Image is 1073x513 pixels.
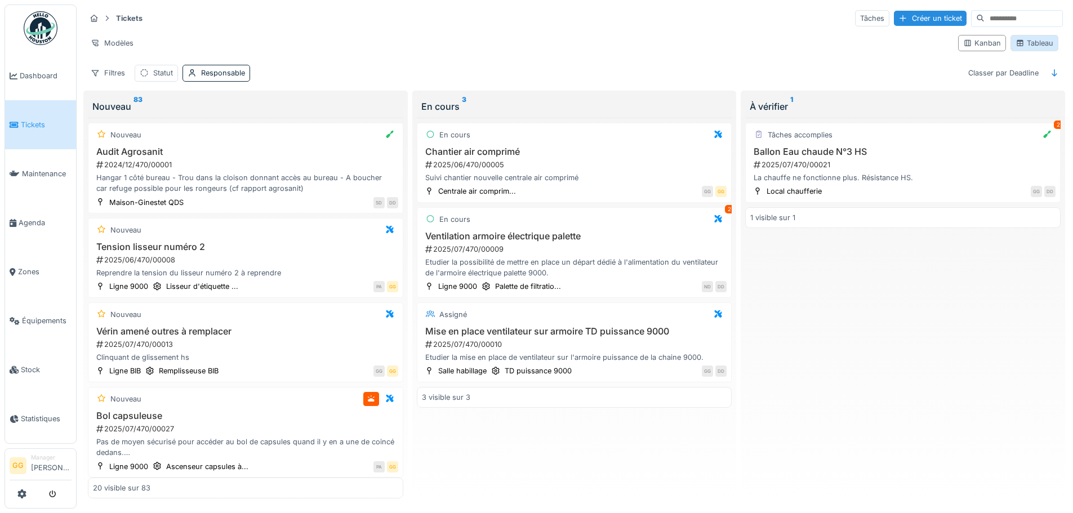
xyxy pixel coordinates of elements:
h3: Bol capsuleuse [93,411,398,421]
div: Maison-Ginestet QDS [109,197,184,208]
div: Lisseur d'étiquette ... [166,281,238,292]
span: Dashboard [20,70,72,81]
div: En cours [439,130,470,140]
span: Maintenance [22,168,72,179]
div: Nouveau [110,225,141,235]
sup: 3 [462,100,466,113]
div: Remplisseuse BIB [159,365,219,376]
div: Pas de moyen sécurisé pour accéder au bol de capsules quand il y en a une de coincé dedans. (Mett... [93,436,398,458]
div: Assigné [439,309,467,320]
div: Tâches [855,10,889,26]
span: Statistiques [21,413,72,424]
span: Tickets [21,119,72,130]
a: GG Manager[PERSON_NAME] [10,453,72,480]
div: Ligne 9000 [109,461,148,472]
div: Nouveau [110,130,141,140]
div: GG [702,186,713,197]
div: Reprendre la tension du lisseur numéro 2 à reprendre [93,267,398,278]
div: 2025/07/470/00009 [424,244,727,255]
div: Filtres [86,65,130,81]
span: Agenda [19,217,72,228]
li: GG [10,457,26,474]
div: Statut [153,68,173,78]
span: Zones [18,266,72,277]
div: Modèles [86,35,139,51]
a: Dashboard [5,51,76,100]
div: En cours [421,100,728,113]
h3: Audit Agrosanit [93,146,398,157]
div: GG [715,186,727,197]
div: Centrale air comprim... [438,186,516,197]
h3: Tension lisseur numéro 2 [93,242,398,252]
div: Etudier la mise en place de ventilateur sur l'armoire puissance de la chaine 9000. [422,352,727,363]
h3: Chantier air comprimé [422,146,727,157]
div: 2025/07/470/00027 [95,423,398,434]
div: 2025/07/470/00010 [424,339,727,350]
div: Classer par Deadline [963,65,1044,81]
div: Responsable [201,68,245,78]
div: 2025/07/470/00021 [753,159,1056,170]
a: Zones [5,247,76,296]
div: DD [715,365,727,377]
h3: Vérin amené outres à remplacer [93,326,398,337]
div: 2024/12/470/00001 [95,159,398,170]
div: 1 visible sur 1 [750,212,795,223]
div: GG [387,461,398,472]
div: ND [702,281,713,292]
a: Statistiques [5,394,76,443]
span: Équipements [22,315,72,326]
div: Créer un ticket [894,11,967,26]
div: GG [387,365,398,377]
div: Nouveau [110,309,141,320]
div: Ligne BIB [109,365,141,376]
div: En cours [439,214,470,225]
span: Stock [21,364,72,375]
a: Équipements [5,296,76,345]
a: Tickets [5,100,76,149]
div: Etudier la possibilité de mettre en place un départ dédié à l'alimentation du ventilateur de l'ar... [422,257,727,278]
div: Ligne 9000 [438,281,477,292]
div: Clinquant de glissement hs [93,352,398,363]
strong: Tickets [112,13,147,24]
div: À vérifier [750,100,1056,113]
div: 2 [725,205,734,213]
div: TD puissance 9000 [505,365,572,376]
div: Tableau [1016,38,1053,48]
div: Ascenseur capsules à... [166,461,248,472]
div: Nouveau [92,100,399,113]
div: 20 visible sur 83 [93,483,150,493]
div: 2025/06/470/00008 [95,255,398,265]
div: Nouveau [110,394,141,404]
h3: Mise en place ventilateur sur armoire TD puissance 9000 [422,326,727,337]
div: Suivi chantier nouvelle centrale air comprimé [422,172,727,183]
div: DD [1044,186,1056,197]
div: Kanban [963,38,1001,48]
div: GG [702,365,713,377]
div: La chauffe ne fonctionne plus. Résistance HS. [750,172,1056,183]
div: GG [1031,186,1042,197]
sup: 83 [133,100,143,113]
div: GG [387,281,398,292]
div: PA [373,461,385,472]
div: Tâches accomplies [768,130,832,140]
div: Salle habillage [438,365,487,376]
div: 3 visible sur 3 [422,392,470,403]
img: Badge_color-CXgf-gQk.svg [24,11,57,45]
li: [PERSON_NAME] [31,453,72,478]
div: 2025/06/470/00005 [424,159,727,170]
div: GG [373,365,385,377]
div: Hangar 1 côté bureau - Trou dans la cloison donnant accès au bureau - A boucher car refuge possib... [93,172,398,194]
div: 2025/07/470/00013 [95,339,398,350]
h3: Ballon Eau chaude N°3 HS [750,146,1056,157]
div: Ligne 9000 [109,281,148,292]
h3: Ventilation armoire électrique palette [422,231,727,242]
a: Maintenance [5,149,76,198]
div: DD [387,197,398,208]
div: DD [715,281,727,292]
div: Manager [31,453,72,462]
div: 2 [1054,121,1063,129]
div: Local chaufferie [767,186,822,197]
div: Palette de filtratio... [495,281,561,292]
sup: 1 [790,100,793,113]
div: SD [373,197,385,208]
